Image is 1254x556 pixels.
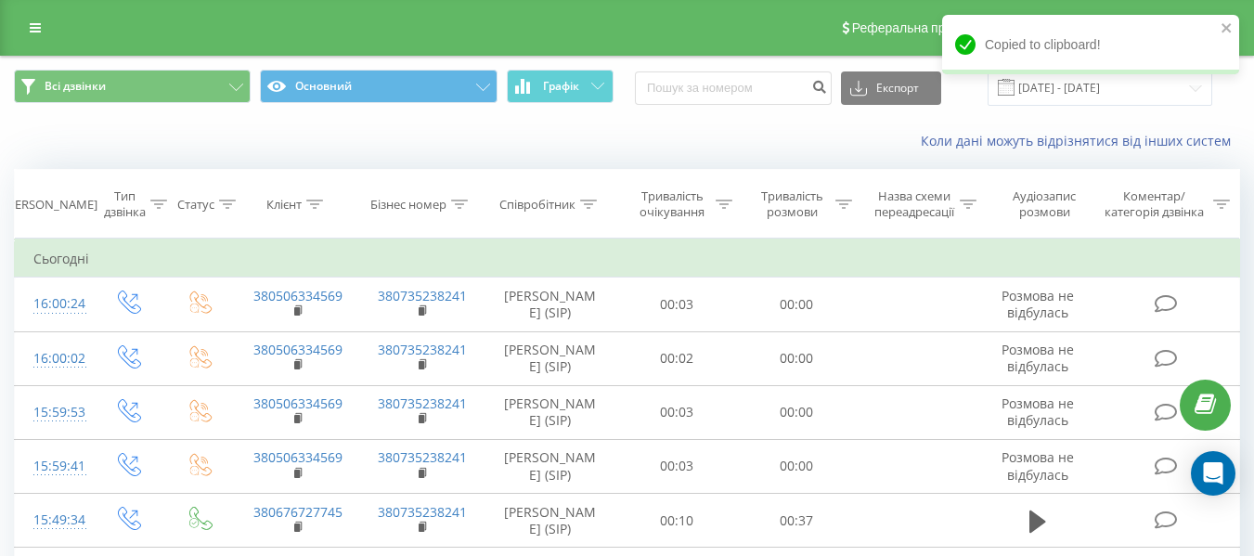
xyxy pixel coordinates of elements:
[484,494,617,548] td: [PERSON_NAME] (SIP)
[484,439,617,493] td: [PERSON_NAME] (SIP)
[378,448,467,466] a: 380735238241
[45,79,106,94] span: Всі дзвінки
[260,70,497,103] button: Основний
[737,439,857,493] td: 00:00
[1002,341,1074,375] span: Розмова не відбулась
[33,341,72,377] div: 16:00:02
[737,331,857,385] td: 00:00
[617,385,737,439] td: 00:03
[33,502,72,538] div: 15:49:34
[635,71,832,105] input: Пошук за номером
[1100,188,1209,220] div: Коментар/категорія дзвінка
[378,287,467,304] a: 380735238241
[484,331,617,385] td: [PERSON_NAME] (SIP)
[543,80,579,93] span: Графік
[1002,287,1074,321] span: Розмова не відбулась
[378,503,467,521] a: 380735238241
[14,70,251,103] button: Всі дзвінки
[617,439,737,493] td: 00:03
[370,197,446,213] div: Бізнес номер
[852,20,989,35] span: Реферальна програма
[104,188,146,220] div: Тип дзвінка
[15,240,1240,278] td: Сьогодні
[634,188,711,220] div: Тривалість очікування
[378,394,467,412] a: 380735238241
[33,394,72,431] div: 15:59:53
[253,287,343,304] a: 380506334569
[253,448,343,466] a: 380506334569
[266,197,302,213] div: Клієнт
[253,503,343,521] a: 380676727745
[617,494,737,548] td: 00:10
[737,494,857,548] td: 00:37
[1002,394,1074,429] span: Розмова не відбулась
[1002,448,1074,483] span: Розмова не відбулась
[177,197,214,213] div: Статус
[942,15,1239,74] div: Copied to clipboard!
[737,278,857,331] td: 00:00
[737,385,857,439] td: 00:00
[1191,451,1235,496] div: Open Intercom Messenger
[754,188,831,220] div: Тривалість розмови
[378,341,467,358] a: 380735238241
[484,385,617,439] td: [PERSON_NAME] (SIP)
[617,331,737,385] td: 00:02
[841,71,941,105] button: Експорт
[921,132,1240,149] a: Коли дані можуть відрізнятися вiд інших систем
[873,188,955,220] div: Назва схеми переадресації
[33,286,72,322] div: 16:00:24
[499,197,575,213] div: Співробітник
[998,188,1092,220] div: Аудіозапис розмови
[507,70,614,103] button: Графік
[617,278,737,331] td: 00:03
[253,394,343,412] a: 380506334569
[484,278,617,331] td: [PERSON_NAME] (SIP)
[253,341,343,358] a: 380506334569
[33,448,72,485] div: 15:59:41
[4,197,97,213] div: [PERSON_NAME]
[1221,20,1234,38] button: close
